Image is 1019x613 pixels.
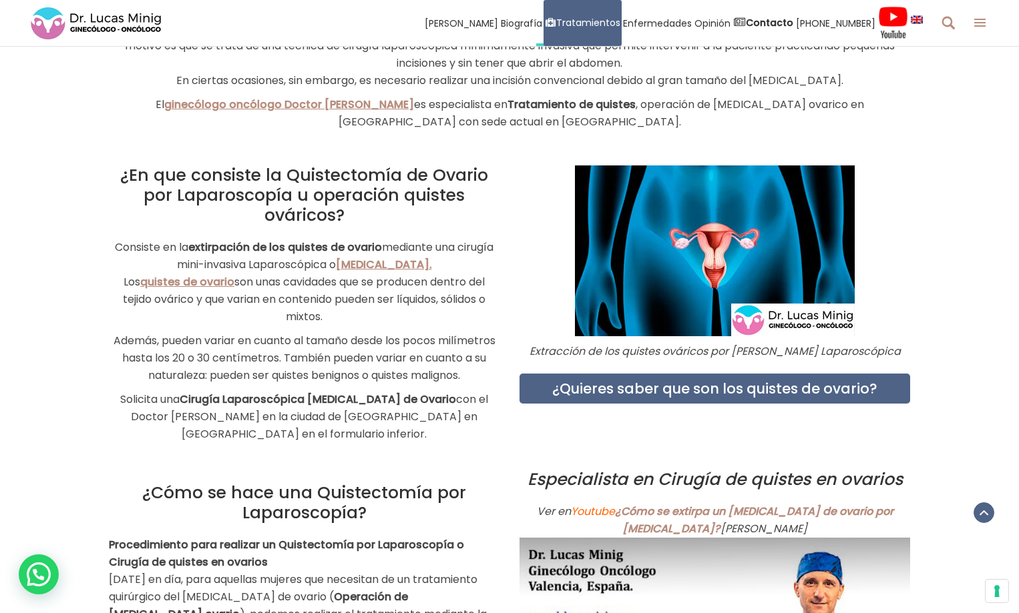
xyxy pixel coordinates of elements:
[528,468,903,491] em: Especialista en Cirugía de quistes en ovarios
[109,483,499,523] h2: ¿Cómo se hace una Quistectomía por Laparoscopía?
[425,15,498,31] span: [PERSON_NAME]
[188,239,382,255] strong: extirpación de los quistes de ovario
[180,392,456,407] strong: Cirugía Laparoscópica [MEDICAL_DATA] de Ovario
[109,537,464,570] strong: Procedimiento para realizar un Quistectomía por Laparoscopía o Cirugía de quistes en ovarios
[571,504,615,519] span: Youtube
[615,504,893,536] a: ¿Cómo se extirpa un [MEDICAL_DATA] de ovario por [MEDICAL_DATA]?
[164,97,414,112] a: ginecólogo oncólogo Doctor [PERSON_NAME]
[109,332,499,384] p: Además, pueden variar en cuanto al tamaño desde los pocos milímetros hasta los 20 o 30 centímetro...
[623,15,692,31] span: Enfermedades
[746,16,793,29] strong: Contacto
[556,15,620,31] span: Tratamientos
[796,15,875,31] span: [PHONE_NUMBER]
[109,165,499,225] h2: ¿En que consiste la Quistectomía de Ovario por Laparoscopía u operación quistes ováricos?
[109,239,499,326] p: Consiste en la mediante una cirugía mini-invasiva Laparoscópica o Los son unas cavidades que se p...
[537,504,893,536] em: Ver en [PERSON_NAME]
[109,391,499,443] p: Solicita una con el Doctor [PERSON_NAME] en la ciudad de [GEOGRAPHIC_DATA] en [GEOGRAPHIC_DATA] e...
[575,165,855,336] img: Cirugía España Dr. Lucas Minig
[530,344,901,359] em: Extracción de los quistes ováricos por [PERSON_NAME] Laparoscópica
[109,96,910,131] p: El es especialista en , operación de [MEDICAL_DATA] ovarico en [GEOGRAPHIC_DATA] con sede actual ...
[507,97,636,112] strong: Tratamiento de quistes
[911,15,923,23] img: language english
[694,15,731,31] span: Opinión
[109,20,910,89] p: Utilizamos la cirugía laparoscópica mini-invasiva para el en casi la totalidad de los casos. El m...
[986,580,1008,602] button: Sus preferencias de consentimiento para tecnologías de seguimiento
[501,15,542,31] span: Biografía
[552,379,877,398] a: ¿Quieres saber que son los quistes de ovario?
[878,6,908,39] img: Videos Youtube Ginecología
[140,274,234,289] a: quistes de ovario
[336,257,432,272] a: [MEDICAL_DATA].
